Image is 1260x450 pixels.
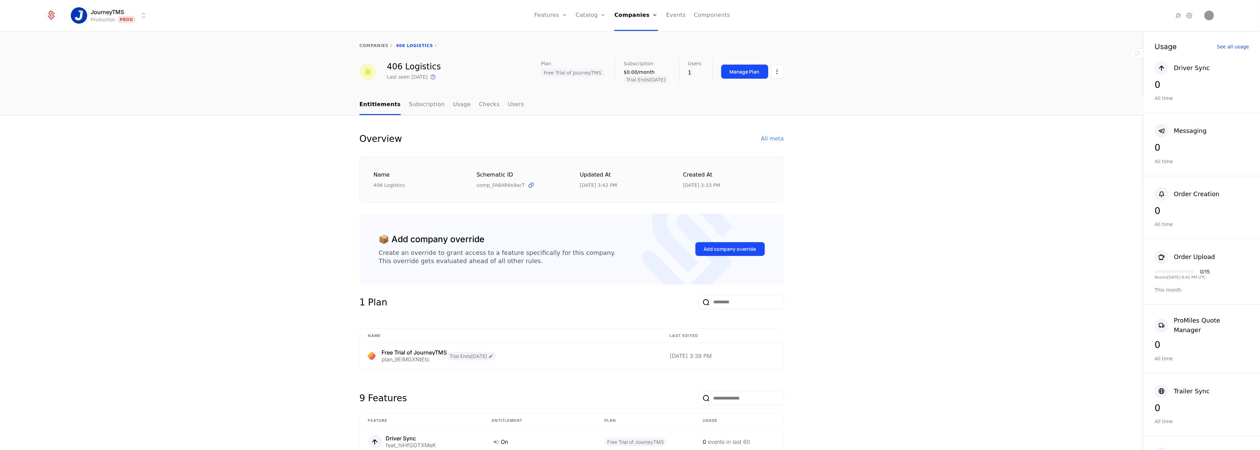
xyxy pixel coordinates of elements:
[1155,221,1249,228] div: All time
[360,95,401,115] a: Entitlements
[683,171,770,179] div: Created at
[1155,124,1207,138] button: Messaging
[1204,11,1214,20] img: Walker Probasco
[604,438,667,446] span: Free Trial of JourneyTMS
[477,171,564,179] div: Schematic ID
[360,43,389,48] a: companies
[1155,80,1249,89] div: 0
[484,414,596,428] th: Entitlement
[624,69,668,76] div: $0.00/month
[118,16,135,23] span: Prod
[730,68,760,75] div: Manage Plan
[382,357,447,362] div: plan_9EiMGXNtEtc
[1155,61,1210,75] button: Driver Sync
[683,182,720,189] div: 8/8/25, 3:33 PM
[492,437,588,446] div: On
[1155,340,1249,349] div: 0
[508,95,524,115] a: Users
[73,8,148,23] button: Select environment
[360,329,662,343] th: Name
[596,414,694,428] th: plan
[708,438,750,445] span: events in last 60
[360,64,376,80] img: 406 Logistics
[1217,44,1249,49] div: See all usage
[379,249,616,265] div: Create an override to grant access to a feature specifically for this company. This override gets...
[387,74,428,80] div: Last seen [DATE]
[1155,418,1249,425] div: All time
[704,246,756,252] div: Add company override
[1155,286,1249,293] div: This month
[624,76,668,84] span: Trial Ends [DATE]
[477,182,525,189] span: comp_FA8AR6s9acT
[580,182,617,189] div: 8/8/25, 3:42 PM
[688,61,701,66] span: Users
[360,132,402,146] div: Overview
[771,65,784,79] button: Select action
[1174,316,1249,335] div: ProMiles Quote Manager
[662,329,784,343] th: Last edited
[541,69,604,77] span: Free Trial of JourneyTMS
[1155,158,1249,165] div: All time
[1155,275,1210,279] div: Resets [DATE] 8:42 PM UTC
[624,61,654,66] span: Subscription
[1155,206,1249,215] div: 0
[761,135,784,143] div: All meta
[453,95,471,115] a: Usage
[1155,143,1249,152] div: 0
[1204,11,1214,20] button: Open user button
[360,295,387,309] div: 1 Plan
[360,95,524,115] ul: Choose Sub Page
[1200,269,1210,274] div: 0 / 15
[1174,386,1210,396] div: Trailer Sync
[374,171,461,179] div: Name
[1155,250,1215,264] button: Order Upload
[360,391,407,405] div: 9 Features
[71,7,87,24] img: JourneyTMS
[1155,355,1249,362] div: All time
[1185,11,1193,20] a: Settings
[694,414,784,428] th: Usage
[91,16,115,23] div: Production
[479,95,500,115] a: Checks
[382,350,447,355] div: Free Trial of JourneyTMS
[1174,63,1210,73] div: Driver Sync
[688,69,701,77] div: 1
[387,63,441,71] div: 406 Logistics
[1155,43,1177,50] div: Usage
[1155,404,1249,413] div: 0
[360,95,784,115] nav: Main
[360,414,484,428] th: Feature
[91,8,124,16] span: JourneyTMS
[1174,11,1182,20] a: Integrations
[1174,126,1207,136] div: Messaging
[1155,187,1219,201] button: Order Creation
[379,233,485,246] div: 📦 Add company override
[386,442,436,448] div: feat_hiHfGGTXMeK
[541,61,551,66] span: Plan
[386,436,436,441] div: Driver Sync
[580,171,667,179] div: Updated at
[1155,316,1249,335] button: ProMiles Quote Manager
[721,65,768,79] button: Manage Plan
[695,242,765,256] button: Add company override
[1155,384,1210,398] button: Trailer Sync
[374,182,461,189] div: 406 Logistics
[670,353,775,359] div: [DATE] 3:39 PM
[703,438,775,446] div: 0
[1155,95,1249,102] div: All time
[447,352,496,360] span: Trial Ends [DATE]
[1174,252,1215,262] div: Order Upload
[1174,189,1219,199] div: Order Creation
[409,95,445,115] a: Subscription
